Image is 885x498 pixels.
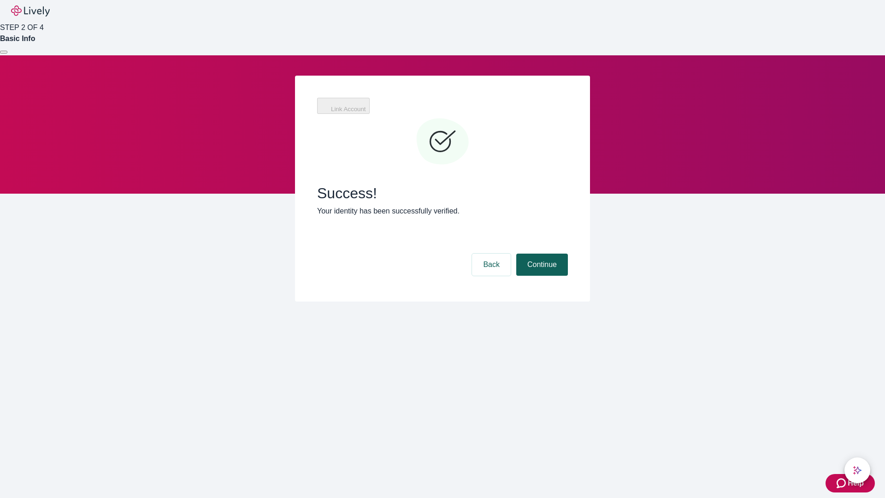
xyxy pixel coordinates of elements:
[844,457,870,483] button: chat
[837,478,848,489] svg: Zendesk support icon
[415,114,470,170] svg: Checkmark icon
[317,98,370,114] button: Link Account
[853,466,862,475] svg: Lively AI Assistant
[516,254,568,276] button: Continue
[826,474,875,492] button: Zendesk support iconHelp
[11,6,50,17] img: Lively
[317,184,568,202] span: Success!
[472,254,511,276] button: Back
[848,478,864,489] span: Help
[317,206,568,217] p: Your identity has been successfully verified.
